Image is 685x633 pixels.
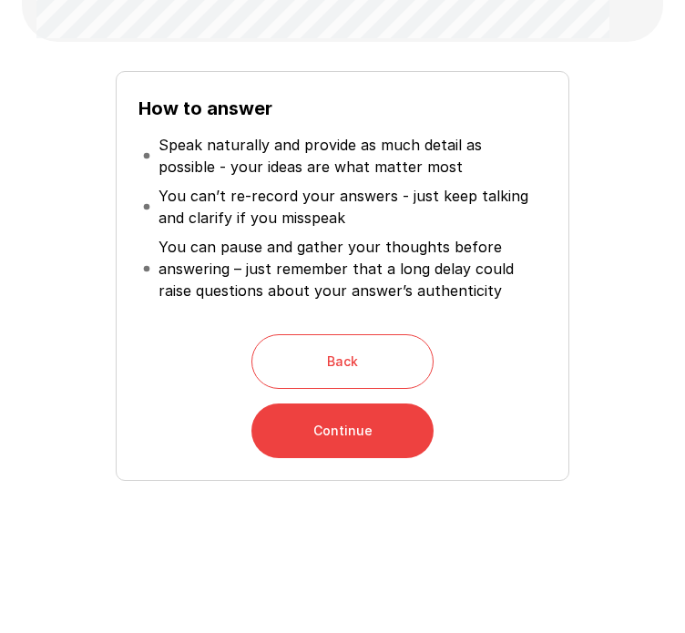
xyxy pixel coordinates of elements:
p: You can pause and gather your thoughts before answering – just remember that a long delay could r... [158,236,542,301]
b: How to answer [138,97,272,119]
p: You can’t re-record your answers - just keep talking and clarify if you misspeak [158,185,542,229]
button: Back [251,334,434,389]
button: Continue [251,403,434,458]
p: Speak naturally and provide as much detail as possible - your ideas are what matter most [158,134,542,178]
